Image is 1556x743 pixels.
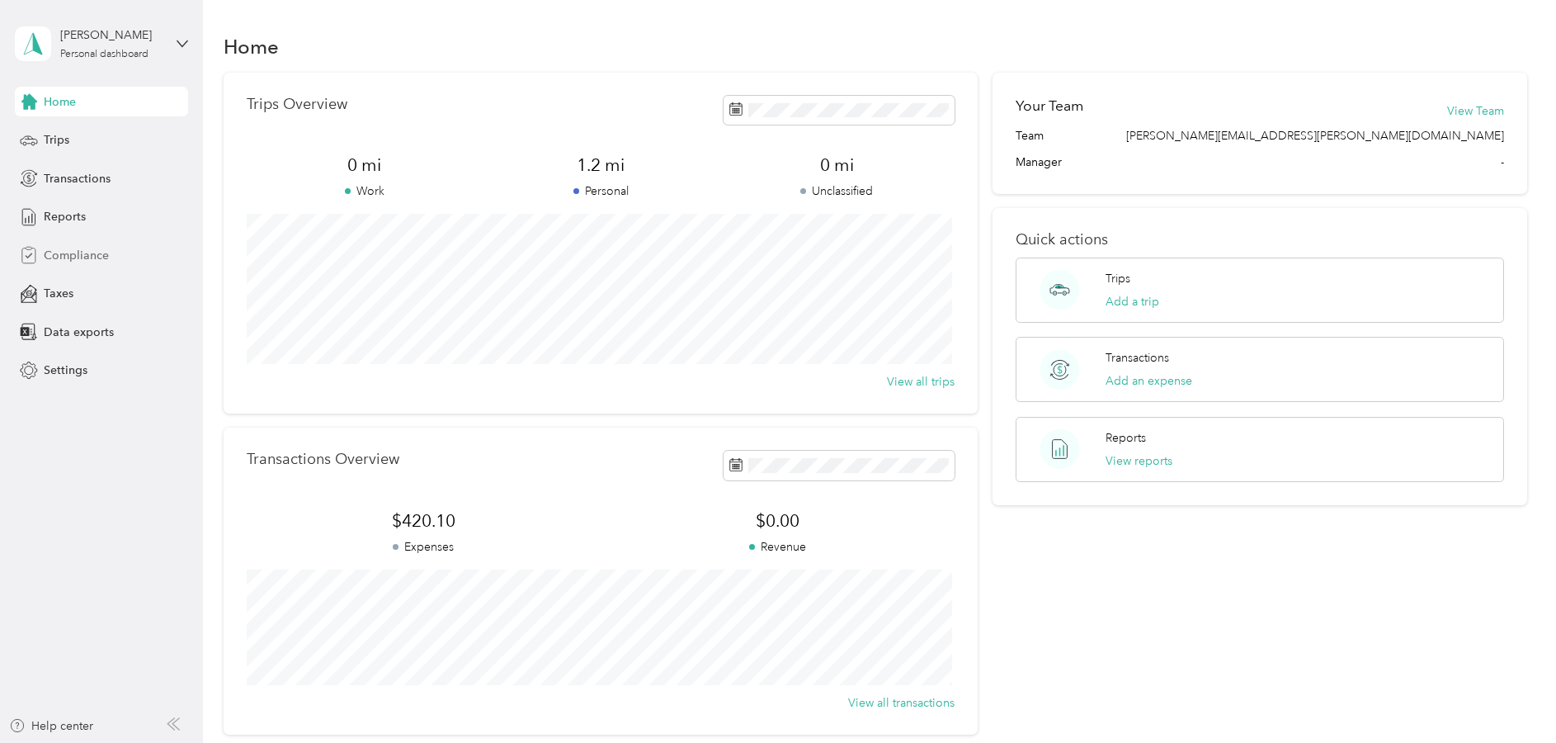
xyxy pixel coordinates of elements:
[224,38,279,55] h1: Home
[1016,154,1062,171] span: Manager
[247,538,601,556] p: Expenses
[1016,231,1505,248] p: Quick actions
[1106,372,1192,390] button: Add an expense
[44,208,86,225] span: Reports
[60,50,149,59] div: Personal dashboard
[44,247,109,264] span: Compliance
[60,26,163,44] div: [PERSON_NAME]
[1106,452,1172,470] button: View reports
[247,509,601,532] span: $420.10
[1126,127,1504,144] span: [PERSON_NAME][EMAIL_ADDRESS][PERSON_NAME][DOMAIN_NAME]
[247,451,399,468] p: Transactions Overview
[601,538,955,556] p: Revenue
[1447,102,1504,120] button: View Team
[848,694,955,712] button: View all transactions
[44,131,69,149] span: Trips
[44,170,111,187] span: Transactions
[1464,651,1556,743] iframe: Everlance-gr Chat Button Frame
[1106,429,1146,447] p: Reports
[44,285,73,302] span: Taxes
[9,717,93,735] button: Help center
[719,154,955,177] span: 0 mi
[1016,96,1083,116] h2: Your Team
[44,93,76,111] span: Home
[1016,127,1044,144] span: Team
[44,324,114,341] span: Data exports
[483,154,719,177] span: 1.2 mi
[1501,154,1504,171] span: -
[1106,293,1159,310] button: Add a trip
[247,182,483,200] p: Work
[601,509,955,532] span: $0.00
[887,373,955,390] button: View all trips
[1106,270,1130,287] p: Trips
[1106,349,1169,367] p: Transactions
[483,182,719,200] p: Personal
[247,154,483,177] span: 0 mi
[44,362,87,379] span: Settings
[719,182,955,200] p: Unclassified
[247,96,347,113] p: Trips Overview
